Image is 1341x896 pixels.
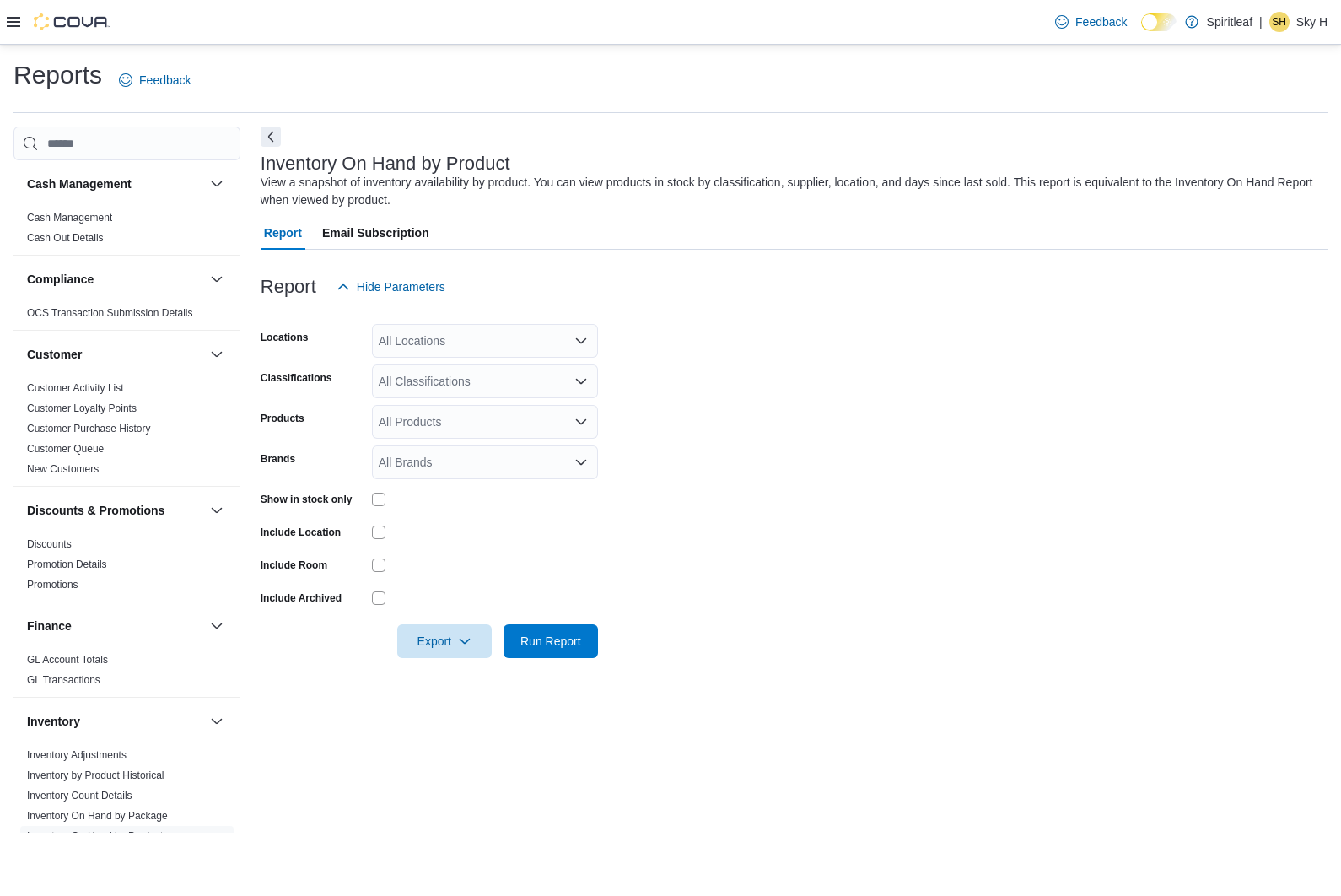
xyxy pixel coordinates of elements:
button: Inventory [27,713,203,730]
a: Customer Queue [27,443,104,455]
div: Finance [13,650,240,697]
button: Cash Management [27,175,203,192]
button: Discounts & Promotions [207,500,227,521]
a: Feedback [112,63,197,97]
a: Promotion Details [27,559,107,570]
button: Cash Management [207,174,227,194]
span: Feedback [139,72,191,89]
button: Compliance [207,269,227,289]
h3: Inventory On Hand by Product [261,154,510,174]
button: Open list of options [574,456,588,469]
a: Discounts [27,538,72,550]
h3: Customer [27,346,82,363]
a: Inventory Count Details [27,790,132,802]
button: Compliance [27,271,203,288]
span: Email Subscription [322,216,429,250]
div: Discounts & Promotions [13,534,240,602]
div: Cash Management [13,208,240,255]
a: GL Transactions [27,674,100,686]
p: Spiritleaf [1207,12,1252,32]
label: Brands [261,452,295,466]
button: Finance [207,616,227,636]
h3: Report [261,277,316,297]
label: Classifications [261,371,332,385]
div: Sky H [1269,12,1290,32]
input: Dark Mode [1141,13,1177,31]
button: Open list of options [574,375,588,388]
button: Next [261,127,281,147]
a: Inventory by Product Historical [27,769,164,781]
button: Export [397,624,492,658]
button: Open list of options [574,334,588,348]
a: Customer Purchase History [27,423,151,435]
button: Customer [27,346,203,363]
a: New Customers [27,463,99,475]
label: Include Room [261,559,327,572]
a: Feedback [1048,5,1134,39]
div: View a snapshot of inventory availability by product. You can view products in stock by classific... [261,174,1319,209]
button: Run Report [504,624,598,658]
h3: Compliance [27,271,94,288]
a: Customer Activity List [27,382,124,394]
p: | [1259,12,1263,32]
a: Inventory On Hand by Product [27,830,163,842]
button: Inventory [207,711,227,731]
span: Export [407,624,482,658]
p: Sky H [1296,12,1328,32]
h3: Discounts & Promotions [27,502,164,519]
a: GL Account Totals [27,654,108,666]
label: Include Archived [261,591,342,605]
span: Run Report [520,633,581,650]
a: Cash Out Details [27,232,104,244]
button: Discounts & Promotions [27,502,203,519]
label: Include Location [261,526,341,539]
span: Hide Parameters [357,278,445,295]
div: Customer [13,378,240,486]
h1: Reports [13,58,102,92]
button: Hide Parameters [330,270,452,304]
span: Feedback [1075,13,1127,30]
h3: Inventory [27,713,80,730]
span: Report [264,216,302,250]
a: Customer Loyalty Points [27,402,137,414]
div: Compliance [13,303,240,330]
a: Inventory Adjustments [27,749,127,761]
a: Promotions [27,579,78,591]
a: Inventory On Hand by Package [27,810,168,822]
label: Locations [261,331,309,344]
span: SH [1272,12,1286,32]
h3: Finance [27,618,72,634]
label: Products [261,412,304,425]
button: Customer [207,344,227,364]
a: Cash Management [27,212,112,224]
a: OCS Transaction Submission Details [27,307,193,319]
img: Cova [34,13,110,30]
span: Dark Mode [1141,31,1142,32]
button: Open list of options [574,415,588,429]
h3: Cash Management [27,175,132,192]
button: Finance [27,618,203,634]
label: Show in stock only [261,493,353,506]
